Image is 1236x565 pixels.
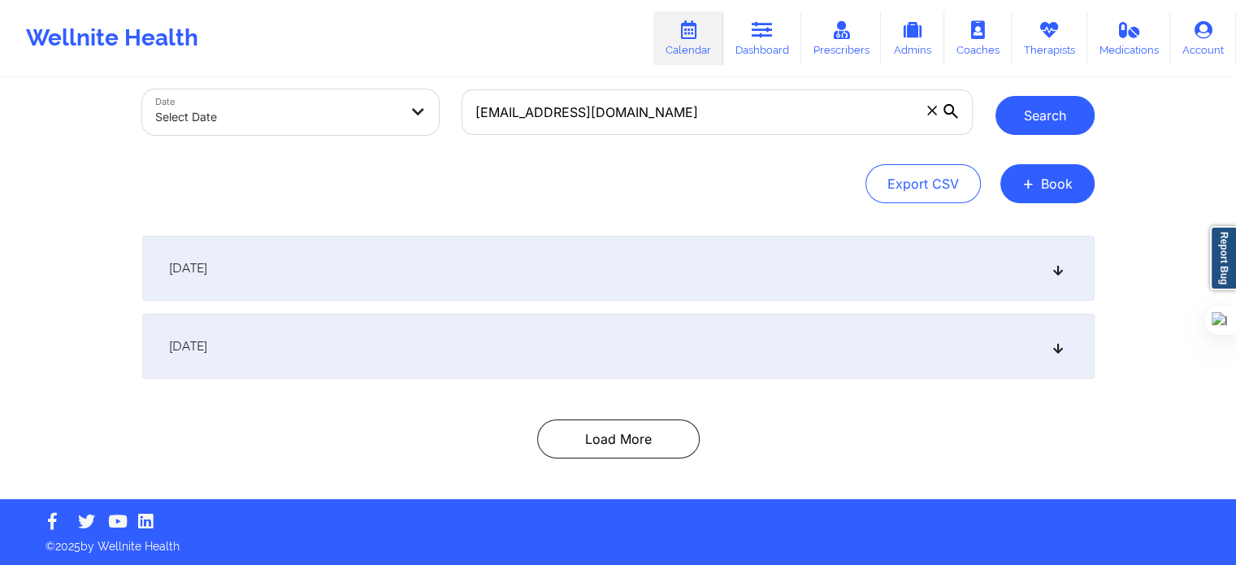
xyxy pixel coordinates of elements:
p: © 2025 by Wellnite Health [34,527,1202,554]
a: Coaches [944,11,1012,65]
a: Dashboard [723,11,801,65]
a: Account [1170,11,1236,65]
input: Search by patient email [462,89,972,135]
a: Prescribers [801,11,882,65]
a: Medications [1087,11,1171,65]
a: Report Bug [1210,226,1236,290]
span: [DATE] [169,338,207,354]
span: [DATE] [169,260,207,276]
a: Calendar [653,11,723,65]
a: Therapists [1012,11,1087,65]
button: Export CSV [865,164,981,203]
span: + [1022,179,1034,188]
a: Admins [881,11,944,65]
button: Load More [537,419,700,459]
button: +Book [1000,164,1095,203]
div: Select Date [155,99,399,135]
button: Search [995,96,1095,135]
